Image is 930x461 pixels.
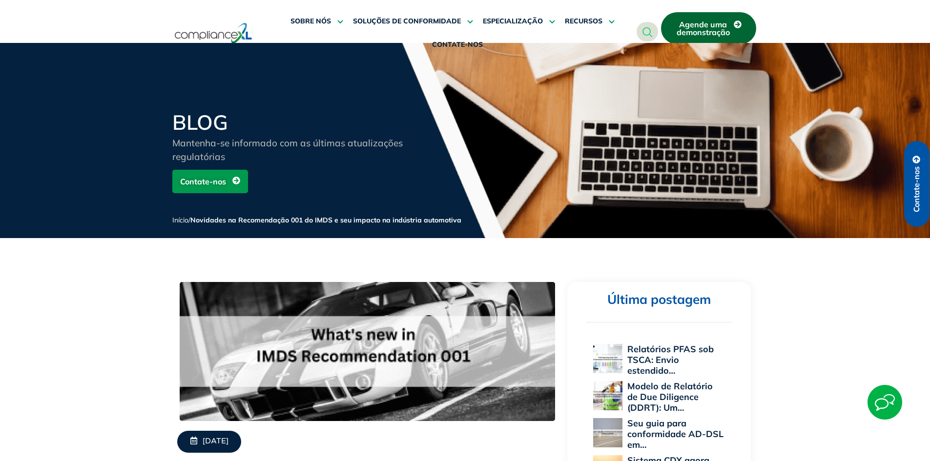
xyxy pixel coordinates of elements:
[911,166,921,212] font: Contate-nos
[483,17,543,25] font: ESPECIALIZAÇÃO
[180,282,555,421] img: Recomendação IMDS-001-352×250
[353,10,473,33] a: SOLUÇÕES DE CONFORMIDADE
[904,141,930,227] a: Contate-nos
[290,10,343,33] a: SOBRE NÓS
[661,12,756,44] a: Agende uma demonstração
[593,344,622,373] img: Relatórios PFAS sob TSCA: Período de envio estendido e implicações de conformidade
[190,216,461,224] font: Novidades na Recomendação 001 do IMDS e seu impacto na indústria automotiva
[290,17,331,25] font: SOBRE NÓS
[565,10,615,33] a: RECURSOS
[353,17,461,25] font: SOLUÇÕES DE CONFORMIDADE
[627,381,713,413] a: Modelo de Relatório de Due Diligence (DDRT): Um…
[180,177,226,186] font: Contate-nos
[177,431,241,453] a: [DATE]
[627,418,723,450] a: Seu guia para conformidade AD-DSL em…
[172,216,188,224] a: Início
[188,216,190,224] font: /
[607,291,711,307] font: Última postagem
[172,109,228,135] font: BLOG
[175,22,252,44] img: logotipo-um.svg
[637,22,658,41] a: botão de pesquisa de navegação
[203,436,228,446] font: [DATE]
[432,33,483,57] a: CONTATE-NOS
[432,40,483,49] font: CONTATE-NOS
[172,137,403,162] font: Mantenha-se informado com as últimas atualizações regulatórias
[483,10,555,33] a: ESPECIALIZAÇÃO
[677,20,730,37] font: Agende uma demonstração
[627,343,714,376] a: Relatórios PFAS sob TSCA: Envio estendido…
[593,381,622,410] img: Modelo de Relatório de Due Diligence (DDRT): Um Roteiro para Conformidade do Fornecedor
[868,385,902,420] img: Start Chat
[565,17,602,25] font: RECURSOS
[172,170,248,193] a: Contate-nos
[593,418,622,447] img: Seu guia para conformidade AD-DSL na indústria aeroespacial e de defesa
